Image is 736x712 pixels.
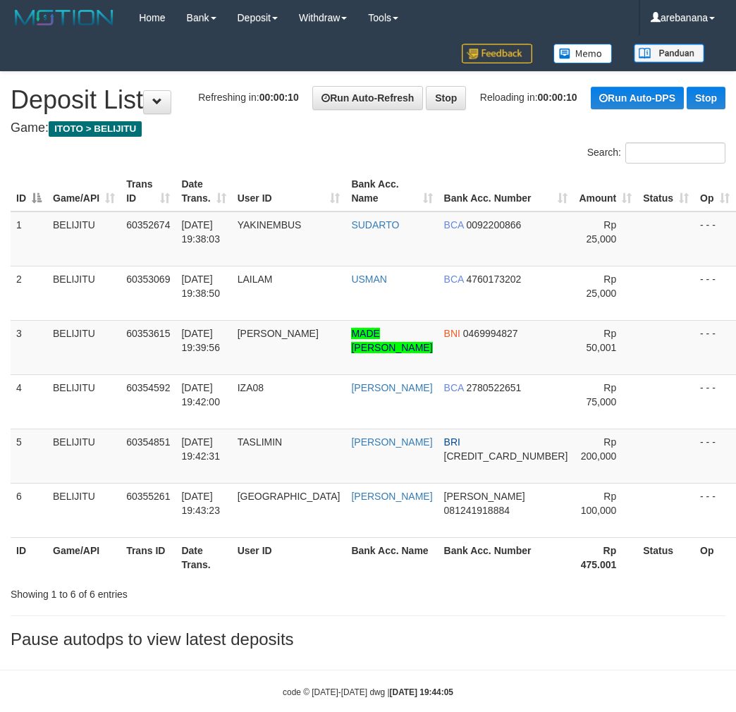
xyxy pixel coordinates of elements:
span: 60355261 [126,491,170,502]
span: [DATE] 19:42:00 [181,382,220,407]
img: Feedback.jpg [462,44,532,63]
span: TASLIMIN [238,436,283,448]
td: BELIJITU [47,483,121,537]
span: Rp 100,000 [581,491,617,516]
a: [PERSON_NAME] [351,491,432,502]
td: BELIJITU [47,266,121,320]
span: [DATE] 19:39:56 [181,328,220,353]
img: Button%20Memo.svg [553,44,613,63]
td: 1 [11,211,47,266]
span: Reloading in: [480,92,577,103]
span: [DATE] 19:43:23 [181,491,220,516]
span: Rp 200,000 [581,436,617,462]
span: Rp 75,000 [586,382,616,407]
td: - - - [694,374,735,429]
span: BCA [444,382,464,393]
span: BCA [444,219,464,231]
th: Bank Acc. Number: activate to sort column ascending [438,171,574,211]
span: 60352674 [126,219,170,231]
span: 60354592 [126,382,170,393]
strong: [DATE] 19:44:05 [390,687,453,697]
span: [PERSON_NAME] [444,491,525,502]
th: Rp 475.001 [573,537,637,577]
label: Search: [587,142,725,164]
td: - - - [694,211,735,266]
th: Date Trans. [176,537,231,577]
span: Refreshing in: [198,92,298,103]
span: Copy 594201018346532 to clipboard [444,450,568,462]
span: Rp 50,001 [586,328,616,353]
span: Rp 25,000 [586,274,616,299]
h3: Pause autodps to view latest deposits [11,630,725,649]
a: Run Auto-DPS [591,87,684,109]
th: Status [637,537,694,577]
th: Bank Acc. Name [345,537,438,577]
th: Status: activate to sort column ascending [637,171,694,211]
strong: 00:00:10 [538,92,577,103]
span: [DATE] 19:42:31 [181,436,220,462]
span: YAKINEMBUS [238,219,302,231]
th: User ID [232,537,346,577]
span: BNI [444,328,460,339]
h1: Deposit List [11,86,725,114]
td: - - - [694,483,735,537]
span: [DATE] 19:38:50 [181,274,220,299]
td: - - - [694,429,735,483]
th: Bank Acc. Name: activate to sort column ascending [345,171,438,211]
td: - - - [694,320,735,374]
a: [PERSON_NAME] [351,436,432,448]
a: Stop [426,86,466,110]
td: BELIJITU [47,320,121,374]
input: Search: [625,142,725,164]
td: 4 [11,374,47,429]
th: User ID: activate to sort column ascending [232,171,346,211]
td: BELIJITU [47,211,121,266]
th: Game/API: activate to sort column ascending [47,171,121,211]
div: Showing 1 to 6 of 6 entries [11,582,296,601]
span: 60353069 [126,274,170,285]
span: Copy 4760173202 to clipboard [466,274,521,285]
span: ITOTO > BELIJITU [49,121,142,137]
th: Bank Acc. Number [438,537,574,577]
td: BELIJITU [47,374,121,429]
span: Copy 081241918884 to clipboard [444,505,510,516]
th: Trans ID [121,537,176,577]
span: [GEOGRAPHIC_DATA] [238,491,341,502]
th: Amount: activate to sort column ascending [573,171,637,211]
th: ID [11,537,47,577]
th: Date Trans.: activate to sort column ascending [176,171,231,211]
th: Trans ID: activate to sort column ascending [121,171,176,211]
th: Op [694,537,735,577]
span: Copy 0469994827 to clipboard [463,328,518,339]
td: BELIJITU [47,429,121,483]
th: Game/API [47,537,121,577]
img: panduan.png [634,44,704,63]
span: BCA [444,274,464,285]
span: Copy 2780522651 to clipboard [466,382,521,393]
a: Stop [687,87,725,109]
a: [PERSON_NAME] [351,382,432,393]
span: 60354851 [126,436,170,448]
td: 3 [11,320,47,374]
small: code © [DATE]-[DATE] dwg | [283,687,453,697]
span: Rp 25,000 [586,219,616,245]
span: 60353615 [126,328,170,339]
a: Run Auto-Refresh [312,86,423,110]
td: - - - [694,266,735,320]
img: MOTION_logo.png [11,7,118,28]
span: IZA08 [238,382,264,393]
td: 5 [11,429,47,483]
span: [DATE] 19:38:03 [181,219,220,245]
span: BRI [444,436,460,448]
th: ID: activate to sort column descending [11,171,47,211]
span: LAILAM [238,274,273,285]
a: MADE [PERSON_NAME] [351,328,432,353]
strong: 00:00:10 [259,92,299,103]
a: SUDARTO [351,219,399,231]
h4: Game: [11,121,725,135]
a: USMAN [351,274,387,285]
td: 6 [11,483,47,537]
span: [PERSON_NAME] [238,328,319,339]
span: Copy 0092200866 to clipboard [466,219,521,231]
th: Op: activate to sort column ascending [694,171,735,211]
